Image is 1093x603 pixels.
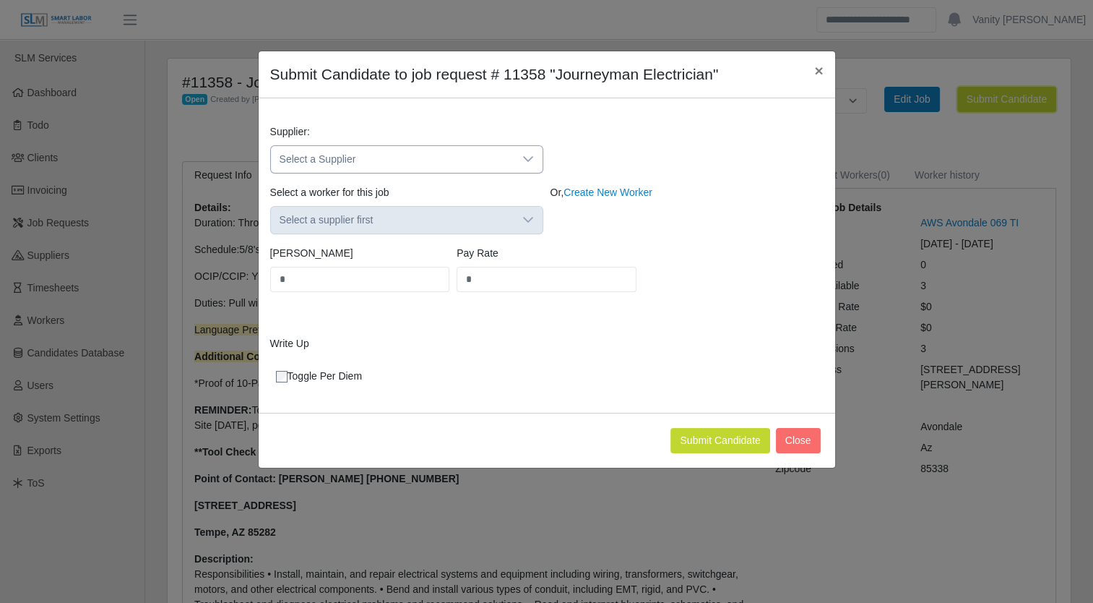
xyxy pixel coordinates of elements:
[270,336,309,351] label: Write Up
[803,51,834,90] button: Close
[270,63,719,86] h4: Submit Candidate to job request # 11358 "Journeyman Electrician"
[270,124,310,140] label: Supplier:
[670,428,769,453] button: Submit Candidate
[563,187,652,198] a: Create New Worker
[547,185,827,234] div: Or,
[271,146,514,173] span: Select a Supplier
[270,246,353,261] label: [PERSON_NAME]
[270,185,389,200] label: Select a worker for this job
[276,369,363,384] label: Toggle Per Diem
[457,246,498,261] label: Pay Rate
[776,428,821,453] button: Close
[814,62,823,79] span: ×
[276,371,288,382] input: Toggle Per Diem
